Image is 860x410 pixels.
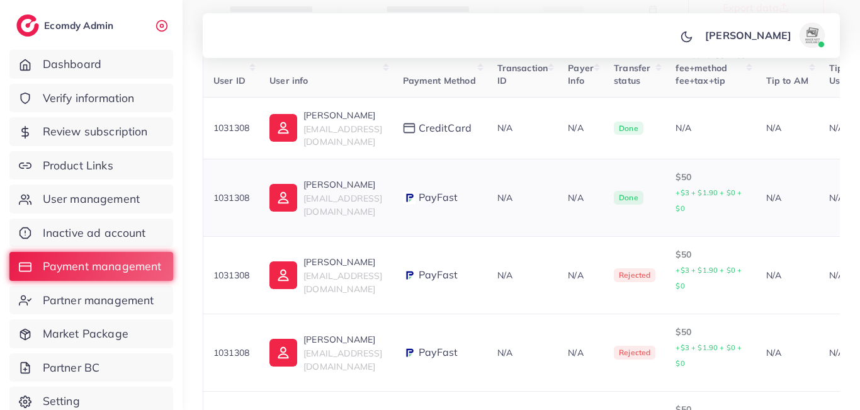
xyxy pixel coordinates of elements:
[676,49,745,86] span: Amount+service fee+method fee+tax+tip
[568,62,594,86] span: Payer Info
[43,157,113,174] span: Product Links
[568,120,594,135] p: N/A
[766,345,809,360] p: N/A
[403,346,416,359] img: payment
[303,193,382,217] span: [EMAIL_ADDRESS][DOMAIN_NAME]
[303,332,382,347] p: [PERSON_NAME]
[16,14,39,37] img: logo
[269,339,297,367] img: ic-user-info.36bf1079.svg
[303,177,382,192] p: [PERSON_NAME]
[9,84,173,113] a: Verify information
[676,324,745,371] p: $50
[705,28,791,43] p: [PERSON_NAME]
[16,14,116,37] a: logoEcomdy Admin
[9,353,173,382] a: Partner BC
[403,191,416,204] img: payment
[213,120,249,135] p: 1031308
[766,268,809,283] p: N/A
[676,122,745,134] div: N/A
[9,50,173,79] a: Dashboard
[213,268,249,283] p: 1031308
[568,190,594,205] p: N/A
[829,62,857,86] span: Tip by User
[497,347,512,358] span: N/A
[614,191,643,205] span: Done
[766,120,809,135] p: N/A
[766,75,808,86] span: Tip to AM
[43,326,128,342] span: Market Package
[614,122,643,135] span: Done
[303,123,382,147] span: [EMAIL_ADDRESS][DOMAIN_NAME]
[213,345,249,360] p: 1031308
[269,114,297,142] img: ic-user-info.36bf1079.svg
[698,23,830,48] a: [PERSON_NAME]avatar
[43,292,154,309] span: Partner management
[44,20,116,31] h2: Ecomdy Admin
[497,122,512,134] span: N/A
[43,258,162,275] span: Payment management
[403,269,416,282] img: payment
[269,184,297,212] img: ic-user-info.36bf1079.svg
[269,75,308,86] span: User info
[497,192,512,203] span: N/A
[419,345,458,360] span: PayFast
[676,188,742,213] small: +$3 + $1.90 + $0 + $0
[43,56,101,72] span: Dashboard
[213,190,249,205] p: 1031308
[9,219,173,248] a: Inactive ad account
[9,151,173,180] a: Product Links
[269,261,297,289] img: ic-user-info.36bf1079.svg
[614,346,655,360] span: Rejected
[9,185,173,214] a: User management
[614,268,655,282] span: Rejected
[676,266,742,290] small: +$3 + $1.90 + $0 + $0
[9,252,173,281] a: Payment management
[403,75,476,86] span: Payment Method
[43,123,148,140] span: Review subscription
[43,360,100,376] span: Partner BC
[800,23,825,48] img: avatar
[419,268,458,282] span: PayFast
[303,348,382,372] span: [EMAIL_ADDRESS][DOMAIN_NAME]
[303,108,382,123] p: [PERSON_NAME]
[43,90,135,106] span: Verify information
[676,247,745,293] p: $50
[303,270,382,294] span: [EMAIL_ADDRESS][DOMAIN_NAME]
[497,270,512,281] span: N/A
[568,268,594,283] p: N/A
[676,169,745,216] p: $50
[497,62,548,86] span: Transaction ID
[9,117,173,146] a: Review subscription
[213,75,246,86] span: User ID
[303,254,382,270] p: [PERSON_NAME]
[419,190,458,205] span: PayFast
[403,123,416,134] img: payment
[568,345,594,360] p: N/A
[43,393,80,409] span: Setting
[614,62,650,86] span: Transfer status
[9,286,173,315] a: Partner management
[43,191,140,207] span: User management
[766,190,809,205] p: N/A
[419,121,472,135] span: creditCard
[676,343,742,368] small: +$3 + $1.90 + $0 + $0
[43,225,146,241] span: Inactive ad account
[9,319,173,348] a: Market Package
